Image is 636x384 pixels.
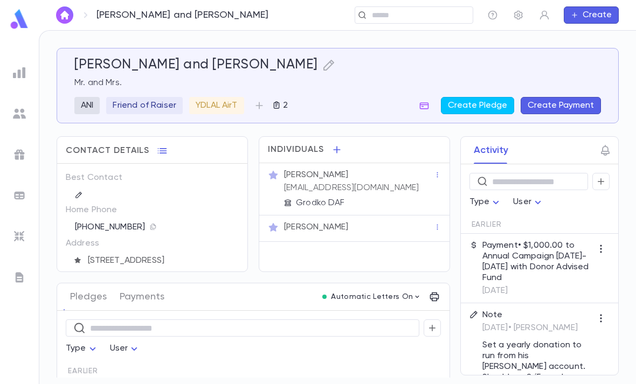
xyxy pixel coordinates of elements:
span: Contact Details [66,145,149,156]
span: User [110,344,128,353]
h5: [PERSON_NAME] and [PERSON_NAME] [74,57,318,73]
span: [STREET_ADDRESS] [84,255,240,266]
button: Create [564,6,619,24]
span: User [513,198,531,206]
img: logo [9,9,30,30]
button: Payments [120,283,164,310]
button: Pledges [70,283,107,310]
button: Create Payment [521,97,601,114]
div: [PHONE_NUMBER] [75,219,239,235]
p: Best Contact [66,169,128,186]
span: Earlier [68,367,98,375]
div: Type [469,192,503,213]
span: Type [66,344,86,353]
img: imports_grey.530a8a0e642e233f2baf0ef88e8c9fcb.svg [13,230,26,243]
button: Automatic Letters On [318,289,426,304]
p: Note [482,310,592,320]
p: Friend of Raiser [113,100,176,111]
div: YDLAL AirT [189,97,244,114]
p: [PERSON_NAME] [284,222,348,233]
div: ANI [74,97,100,114]
button: Activity [474,137,508,164]
img: reports_grey.c525e4749d1bce6a11f5fe2a8de1b229.svg [13,66,26,79]
p: ANI [81,100,93,111]
img: home_white.a664292cf8c1dea59945f0da9f25487c.svg [58,11,71,19]
p: [PERSON_NAME] [284,170,348,180]
p: YDLAL AirT [196,100,238,111]
button: 2 [268,97,292,114]
p: [DATE] • [PERSON_NAME] [482,323,592,333]
div: Type [66,338,99,359]
img: campaigns_grey.99e729a5f7ee94e3726e6486bddda8f1.svg [13,148,26,161]
p: Payment • $1,000.00 to Annual Campaign [DATE]-[DATE] with Donor Advised Fund [482,240,592,283]
p: Mr. and Mrs. [74,78,601,88]
button: Create Pledge [441,97,514,114]
p: Grodko DAF [296,198,345,208]
p: Automatic Letters On [331,292,413,301]
p: 2 [281,100,288,111]
p: [PERSON_NAME] and [PERSON_NAME] [96,9,269,21]
p: Address [66,235,128,252]
div: User [110,338,141,359]
div: User [513,192,544,213]
p: [EMAIL_ADDRESS][DOMAIN_NAME] [284,183,419,193]
p: Set a yearly donation to run from his [PERSON_NAME] account. Should run 2/5 yearly [482,340,592,383]
span: Individuals [268,144,324,155]
p: Home Phone [66,201,128,219]
span: Type [469,198,490,206]
img: letters_grey.7941b92b52307dd3b8a917253454ce1c.svg [13,271,26,284]
span: Earlier [472,220,502,229]
div: Friend of Raiser [106,97,183,114]
img: batches_grey.339ca447c9d9533ef1741baa751efc33.svg [13,189,26,202]
img: students_grey.60c7aba0da46da39d6d829b817ac14fc.svg [13,107,26,120]
p: [DATE] [482,285,592,296]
